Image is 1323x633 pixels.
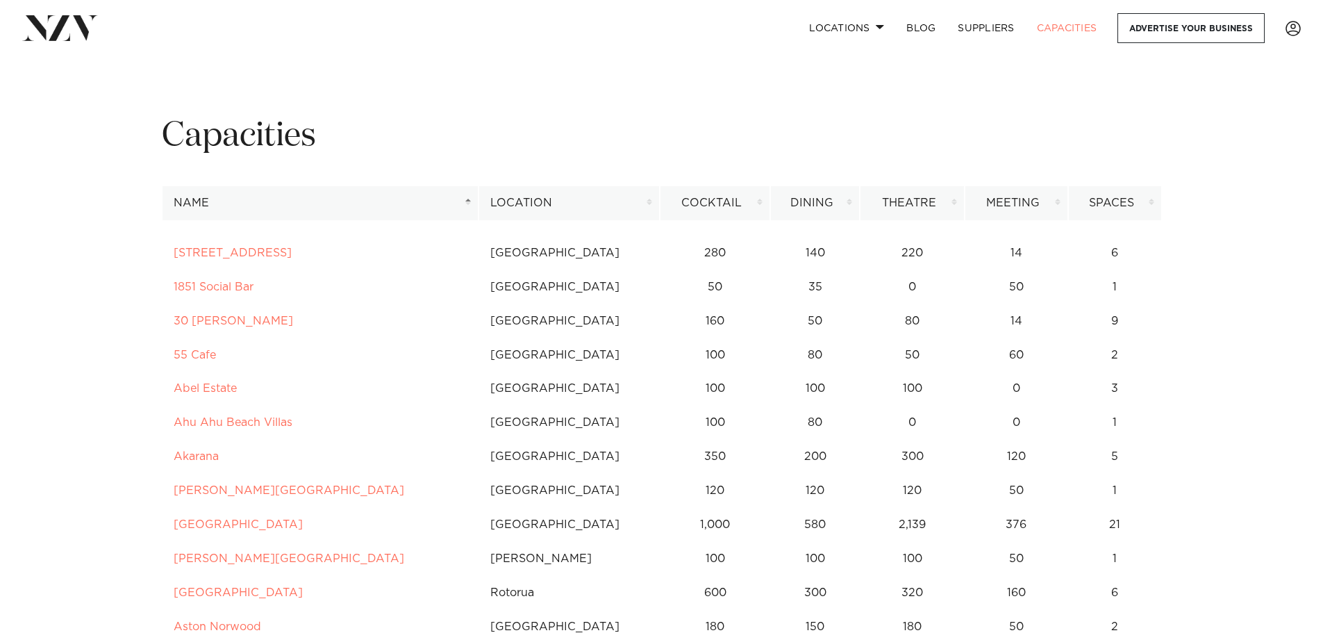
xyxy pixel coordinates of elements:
[174,485,404,496] a: [PERSON_NAME][GEOGRAPHIC_DATA]
[965,508,1068,542] td: 376
[860,440,965,474] td: 300
[1068,542,1162,576] td: 1
[174,350,216,361] a: 55 Cafe
[860,236,965,270] td: 220
[660,236,771,270] td: 280
[479,440,660,474] td: [GEOGRAPHIC_DATA]
[860,304,965,338] td: 80
[770,304,860,338] td: 50
[162,115,1162,158] h1: Capacities
[770,236,860,270] td: 140
[174,281,253,293] a: 1851 Social Bar
[770,474,860,508] td: 120
[660,338,771,372] td: 100
[965,270,1068,304] td: 50
[174,383,237,394] a: Abel Estate
[660,508,771,542] td: 1,000
[660,576,771,610] td: 600
[162,186,479,220] th: Name: activate to sort column descending
[1068,372,1162,406] td: 3
[895,13,947,43] a: BLOG
[770,440,860,474] td: 200
[770,186,860,220] th: Dining: activate to sort column ascending
[1068,186,1162,220] th: Spaces: activate to sort column ascending
[770,270,860,304] td: 35
[860,406,965,440] td: 0
[1068,440,1162,474] td: 5
[965,474,1068,508] td: 50
[660,406,771,440] td: 100
[965,186,1068,220] th: Meeting: activate to sort column ascending
[860,508,965,542] td: 2,139
[660,372,771,406] td: 100
[479,474,660,508] td: [GEOGRAPHIC_DATA]
[479,372,660,406] td: [GEOGRAPHIC_DATA]
[479,186,660,220] th: Location: activate to sort column ascending
[965,304,1068,338] td: 14
[479,236,660,270] td: [GEOGRAPHIC_DATA]
[1068,576,1162,610] td: 6
[770,372,860,406] td: 100
[174,621,261,632] a: Aston Norwood
[965,236,1068,270] td: 14
[660,474,771,508] td: 120
[860,474,965,508] td: 120
[174,587,303,598] a: [GEOGRAPHIC_DATA]
[479,338,660,372] td: [GEOGRAPHIC_DATA]
[1068,304,1162,338] td: 9
[860,270,965,304] td: 0
[174,417,292,428] a: Ahu Ahu Beach Villas
[965,406,1068,440] td: 0
[660,186,771,220] th: Cocktail: activate to sort column ascending
[965,338,1068,372] td: 60
[770,406,860,440] td: 80
[660,304,771,338] td: 160
[1026,13,1108,43] a: Capacities
[770,542,860,576] td: 100
[798,13,895,43] a: Locations
[660,270,771,304] td: 50
[479,576,660,610] td: Rotorua
[770,576,860,610] td: 300
[174,451,219,462] a: Akarana
[965,440,1068,474] td: 120
[1068,474,1162,508] td: 1
[479,270,660,304] td: [GEOGRAPHIC_DATA]
[479,542,660,576] td: [PERSON_NAME]
[965,372,1068,406] td: 0
[860,542,965,576] td: 100
[479,406,660,440] td: [GEOGRAPHIC_DATA]
[479,508,660,542] td: [GEOGRAPHIC_DATA]
[1068,270,1162,304] td: 1
[1117,13,1265,43] a: Advertise your business
[1068,236,1162,270] td: 6
[174,519,303,530] a: [GEOGRAPHIC_DATA]
[174,553,404,564] a: [PERSON_NAME][GEOGRAPHIC_DATA]
[1068,406,1162,440] td: 1
[660,542,771,576] td: 100
[479,304,660,338] td: [GEOGRAPHIC_DATA]
[1068,338,1162,372] td: 2
[965,542,1068,576] td: 50
[860,338,965,372] td: 50
[1068,508,1162,542] td: 21
[860,372,965,406] td: 100
[22,15,98,40] img: nzv-logo.png
[770,338,860,372] td: 80
[860,576,965,610] td: 320
[860,186,965,220] th: Theatre: activate to sort column ascending
[660,440,771,474] td: 350
[174,315,293,327] a: 30 [PERSON_NAME]
[947,13,1025,43] a: SUPPLIERS
[770,508,860,542] td: 580
[174,247,292,258] a: [STREET_ADDRESS]
[965,576,1068,610] td: 160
